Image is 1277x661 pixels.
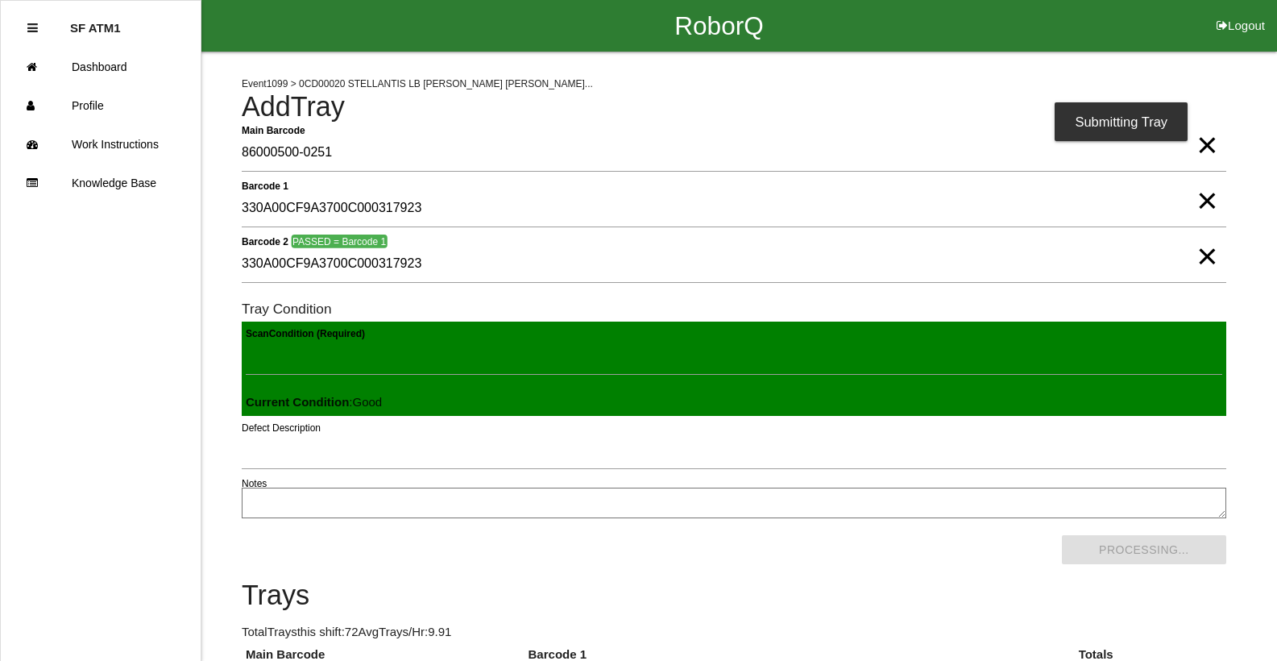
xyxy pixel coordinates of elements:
span: Clear Input [1196,168,1217,201]
b: Barcode 2 [242,235,288,247]
input: Required [242,135,1226,172]
label: Defect Description [242,421,321,435]
h4: Trays [242,580,1226,611]
b: Barcode 1 [242,180,288,191]
span: PASSED = Barcode 1 [291,235,387,248]
h4: Add Tray [242,92,1226,123]
p: Total Trays this shift: 72 Avg Trays /Hr: 9.91 [242,623,1226,642]
a: Knowledge Base [1,164,201,202]
a: Work Instructions [1,125,201,164]
label: Notes [242,476,267,491]
a: Dashboard [1,48,201,86]
b: Current Condition [246,395,349,409]
div: Close [27,9,38,48]
span: Event 1099 > 0CD00020 STELLANTIS LB [PERSON_NAME] [PERSON_NAME]... [242,78,593,89]
span: Clear Input [1196,113,1217,145]
p: SF ATM1 [70,9,121,35]
h6: Tray Condition [242,301,1226,317]
b: Scan Condition (Required) [246,328,365,339]
b: Main Barcode [242,124,305,135]
div: Submitting Tray [1055,102,1188,141]
span: : Good [246,395,382,409]
span: Clear Input [1196,224,1217,256]
a: Profile [1,86,201,125]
